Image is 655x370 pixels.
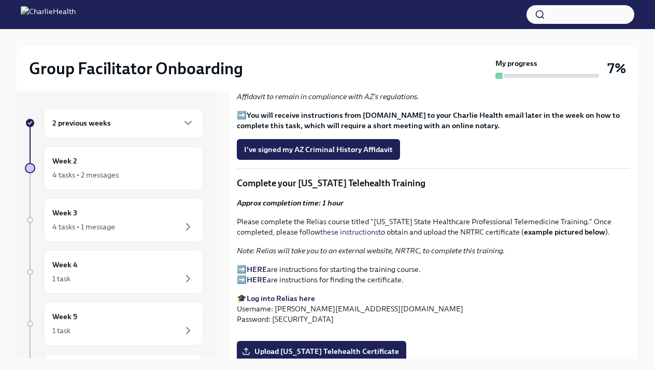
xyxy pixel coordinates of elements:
[247,294,315,303] a: Log into Relias here
[244,144,393,155] span: I've signed my AZ Criminal History Affidavit
[21,6,76,23] img: CharlieHealth
[237,111,620,130] strong: You will receive instructions from [DOMAIN_NAME] to your Charlie Health email later in the week o...
[52,207,77,218] h6: Week 3
[25,302,203,346] a: Week 51 task
[244,346,399,357] span: Upload [US_STATE] Telehealth Certificate
[320,227,378,237] a: these instructions
[237,198,344,208] strong: Approx completion time: 1 hour
[52,222,115,232] div: 4 tasks • 1 message
[52,117,111,129] h6: 2 previous weeks
[52,259,78,270] h6: Week 4
[52,311,77,322] h6: Week 5
[52,170,119,180] div: 4 tasks • 2 messages
[237,264,630,285] p: ➡️ are instructions for starting the training course. ➡️ are instructions for finding the certifi...
[44,108,203,138] div: 2 previous weeks
[524,227,605,237] strong: example pictured below
[237,139,400,160] button: I've signed my AZ Criminal History Affidavit
[25,250,203,294] a: Week 41 task
[25,198,203,242] a: Week 34 tasks • 1 message
[607,59,626,78] h3: 7%
[237,293,630,324] p: 🎓 Username: [PERSON_NAME][EMAIL_ADDRESS][DOMAIN_NAME] Password: [SECURITY_DATA]
[237,341,406,362] label: Upload [US_STATE] Telehealth Certificate
[52,325,70,336] div: 1 task
[247,265,267,274] a: HERE
[495,58,537,68] strong: My progress
[52,273,70,284] div: 1 task
[237,110,630,131] p: ➡️
[25,146,203,190] a: Week 24 tasks • 2 messages
[247,275,267,284] a: HERE
[237,216,630,237] p: Please complete the Relias course titled "[US_STATE] State Healthcare Professional Telemedicine T...
[237,81,603,101] em: We work with clients across the country in various ways, so we require everyone to complete AZ Cr...
[237,246,505,255] em: Note: Relias will take you to an external website, NRTRC, to complete this training.
[237,177,630,189] p: Complete your [US_STATE] Telehealth Training
[52,155,77,167] h6: Week 2
[29,58,243,79] h2: Group Facilitator Onboarding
